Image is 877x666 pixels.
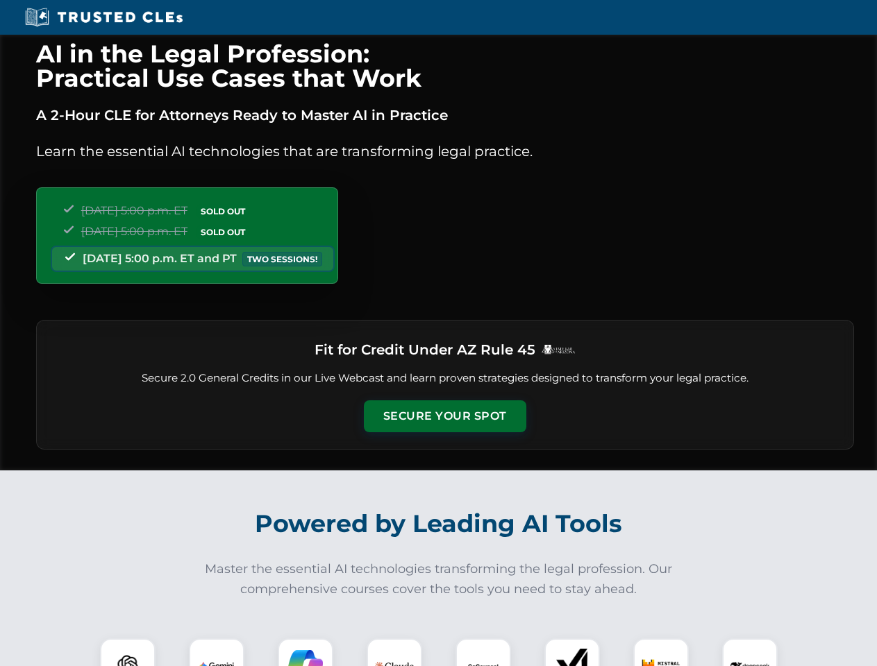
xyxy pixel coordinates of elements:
[36,104,854,126] p: A 2-Hour CLE for Attorneys Ready to Master AI in Practice
[21,7,187,28] img: Trusted CLEs
[541,344,576,355] img: Logo
[81,225,187,238] span: [DATE] 5:00 p.m. ET
[364,400,526,432] button: Secure Your Spot
[36,140,854,162] p: Learn the essential AI technologies that are transforming legal practice.
[315,337,535,362] h3: Fit for Credit Under AZ Rule 45
[81,204,187,217] span: [DATE] 5:00 p.m. ET
[54,499,824,548] h2: Powered by Leading AI Tools
[53,370,837,386] p: Secure 2.0 General Credits in our Live Webcast and learn proven strategies designed to transform ...
[36,42,854,90] h1: AI in the Legal Profession: Practical Use Cases that Work
[196,225,250,239] span: SOLD OUT
[196,204,250,219] span: SOLD OUT
[196,559,682,599] p: Master the essential AI technologies transforming the legal profession. Our comprehensive courses...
